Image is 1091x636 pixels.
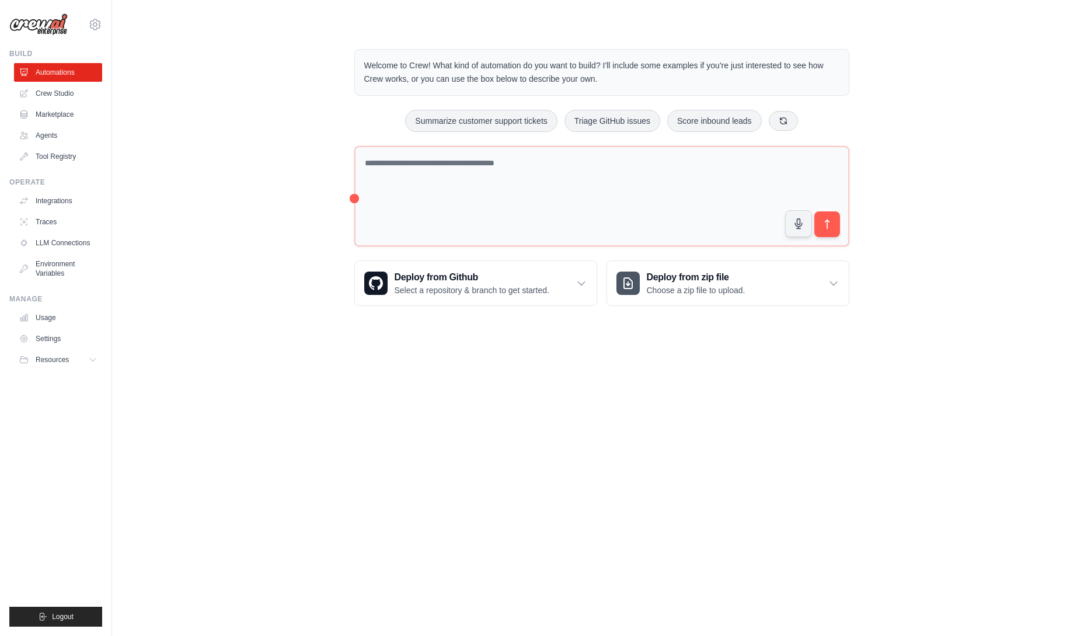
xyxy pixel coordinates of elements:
[52,612,74,621] span: Logout
[14,234,102,252] a: LLM Connections
[14,84,102,103] a: Crew Studio
[364,59,839,86] p: Welcome to Crew! What kind of automation do you want to build? I'll include some examples if you'...
[14,105,102,124] a: Marketplace
[14,126,102,145] a: Agents
[14,147,102,166] a: Tool Registry
[9,49,102,58] div: Build
[9,607,102,627] button: Logout
[36,355,69,364] span: Resources
[9,178,102,187] div: Operate
[405,110,557,132] button: Summarize customer support tickets
[647,284,745,296] p: Choose a zip file to upload.
[395,270,549,284] h3: Deploy from Github
[9,294,102,304] div: Manage
[14,255,102,283] a: Environment Variables
[647,270,745,284] h3: Deploy from zip file
[395,284,549,296] p: Select a repository & branch to get started.
[564,110,660,132] button: Triage GitHub issues
[14,308,102,327] a: Usage
[667,110,762,132] button: Score inbound leads
[9,13,68,36] img: Logo
[14,329,102,348] a: Settings
[14,192,102,210] a: Integrations
[14,63,102,82] a: Automations
[14,213,102,231] a: Traces
[14,350,102,369] button: Resources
